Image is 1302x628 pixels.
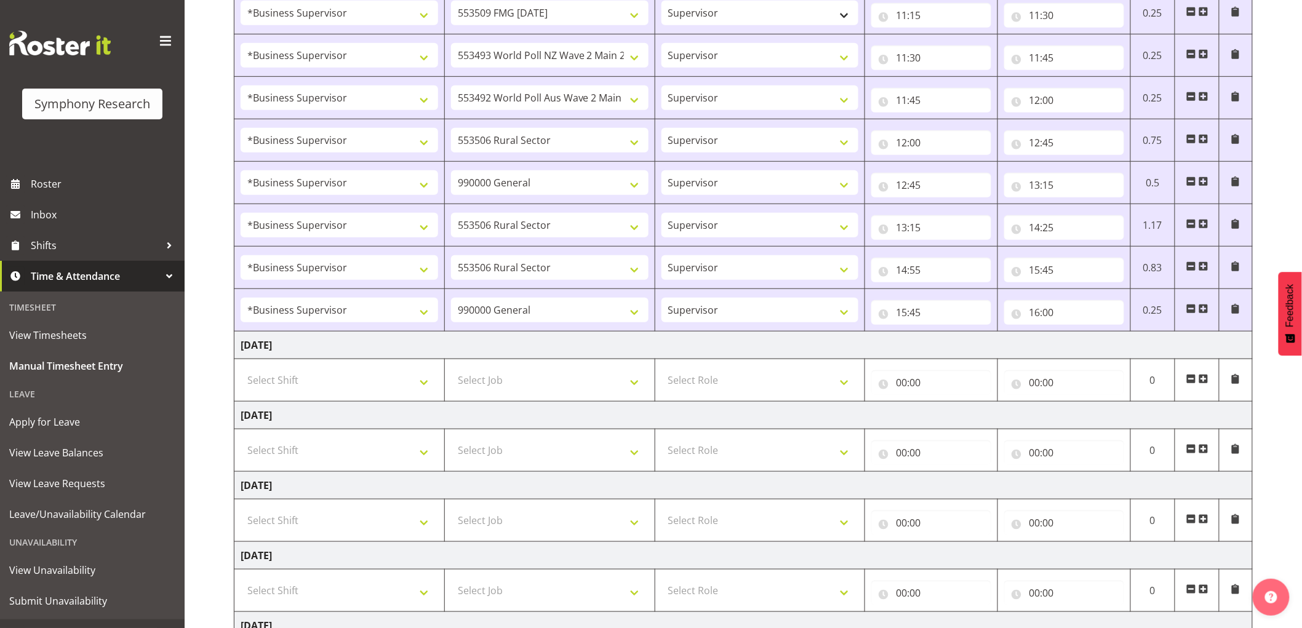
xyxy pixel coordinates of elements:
[871,300,991,325] input: Click to select...
[871,3,991,28] input: Click to select...
[31,175,178,193] span: Roster
[3,351,182,381] a: Manual Timesheet Entry
[31,236,160,255] span: Shifts
[9,592,175,610] span: Submit Unavailability
[9,474,175,493] span: View Leave Requests
[3,530,182,555] div: Unavailability
[1131,34,1175,77] td: 0.25
[234,472,1253,499] td: [DATE]
[3,468,182,499] a: View Leave Requests
[1285,284,1296,327] span: Feedback
[9,413,175,431] span: Apply for Leave
[1131,429,1175,472] td: 0
[1131,204,1175,247] td: 1.17
[31,267,160,285] span: Time & Attendance
[1131,119,1175,162] td: 0.75
[1004,581,1124,605] input: Click to select...
[1265,591,1277,603] img: help-xxl-2.png
[3,499,182,530] a: Leave/Unavailability Calendar
[1004,511,1124,535] input: Click to select...
[3,555,182,586] a: View Unavailability
[34,95,150,113] div: Symphony Research
[3,407,182,437] a: Apply for Leave
[871,88,991,113] input: Click to select...
[234,542,1253,570] td: [DATE]
[1131,77,1175,119] td: 0.25
[3,437,182,468] a: View Leave Balances
[31,205,178,224] span: Inbox
[871,46,991,70] input: Click to select...
[1004,258,1124,282] input: Click to select...
[1004,3,1124,28] input: Click to select...
[871,440,991,465] input: Click to select...
[3,586,182,616] a: Submit Unavailability
[9,505,175,523] span: Leave/Unavailability Calendar
[871,581,991,605] input: Click to select...
[234,332,1253,359] td: [DATE]
[1279,272,1302,356] button: Feedback - Show survey
[1131,570,1175,612] td: 0
[1131,247,1175,289] td: 0.83
[871,173,991,197] input: Click to select...
[871,258,991,282] input: Click to select...
[9,443,175,462] span: View Leave Balances
[871,370,991,395] input: Click to select...
[1004,300,1124,325] input: Click to select...
[1131,162,1175,204] td: 0.5
[1004,173,1124,197] input: Click to select...
[234,402,1253,429] td: [DATE]
[1004,440,1124,465] input: Click to select...
[1131,289,1175,332] td: 0.25
[1131,499,1175,542] td: 0
[1004,215,1124,240] input: Click to select...
[3,381,182,407] div: Leave
[9,561,175,579] span: View Unavailability
[1004,370,1124,395] input: Click to select...
[3,320,182,351] a: View Timesheets
[3,295,182,320] div: Timesheet
[9,31,111,55] img: Rosterit website logo
[871,130,991,155] input: Click to select...
[1004,130,1124,155] input: Click to select...
[9,326,175,344] span: View Timesheets
[9,357,175,375] span: Manual Timesheet Entry
[1004,88,1124,113] input: Click to select...
[1131,359,1175,402] td: 0
[1004,46,1124,70] input: Click to select...
[871,215,991,240] input: Click to select...
[871,511,991,535] input: Click to select...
